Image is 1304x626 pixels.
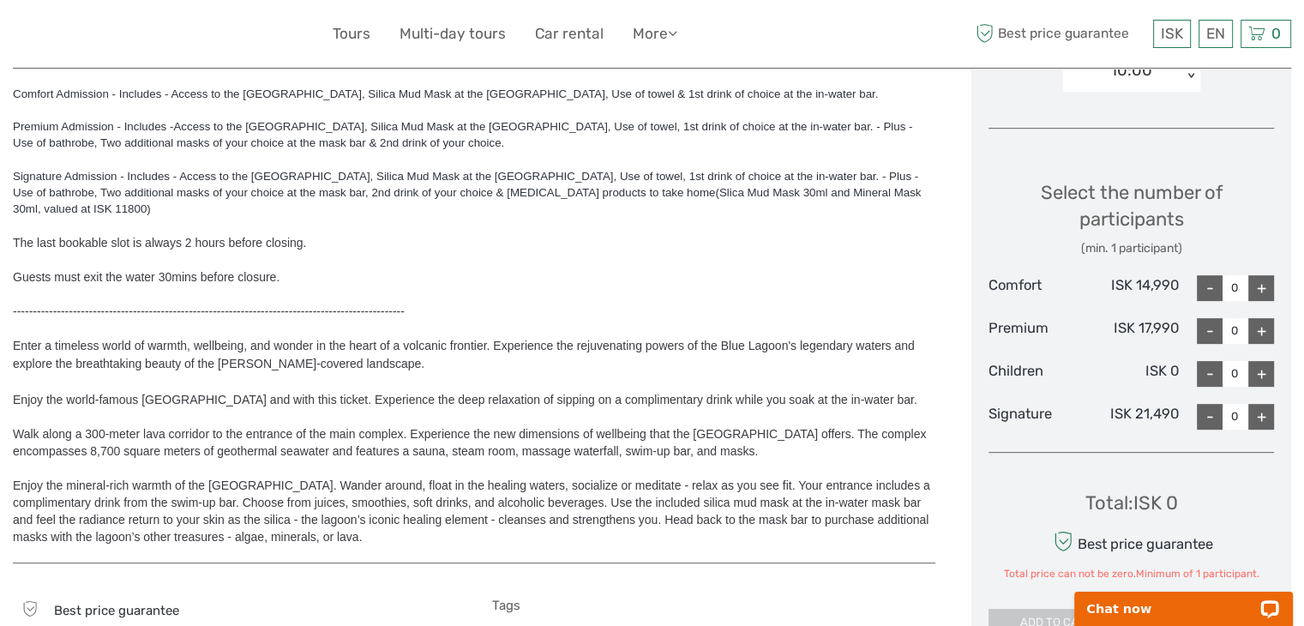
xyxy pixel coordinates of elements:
[1184,62,1199,80] div: < >
[989,318,1084,344] div: Premium
[13,479,930,544] span: Enjoy the mineral-rich warmth of the [GEOGRAPHIC_DATA]. Wander around, float in the healing water...
[400,21,506,46] a: Multi-day tours
[989,240,1274,257] div: (min. 1 participant)
[13,320,935,370] span: Enter a timeless world of warmth, wellbeing, and wonder in the heart of a volcanic frontier. Expe...
[1085,490,1178,516] div: Total : ISK 0
[13,13,100,55] img: 632-1a1f61c2-ab70-46c5-a88f-57c82c74ba0d_logo_small.jpg
[1084,404,1179,430] div: ISK 21,490
[1049,527,1213,557] div: Best price guarantee
[1248,275,1274,301] div: +
[13,170,921,215] span: Access to the [GEOGRAPHIC_DATA], Silica Mud Mask at the [GEOGRAPHIC_DATA], Use of towel, 1st drin...
[1161,25,1183,42] span: ISK
[13,170,177,183] span: Signature Admission - Includes -
[971,20,1149,48] span: Best price guarantee
[1197,404,1223,430] div: -
[13,427,926,458] span: Walk along a 300-meter lava corridor to the entrance of the main complex. Experience the new dime...
[13,393,917,406] span: Enjoy the world-famous [GEOGRAPHIC_DATA] and with this ticket. Experience the deep relaxation of ...
[1197,318,1223,344] div: -
[1084,361,1179,387] div: ISK 0
[1197,361,1223,387] div: -
[1248,361,1274,387] div: +
[13,120,912,149] span: Access to the [GEOGRAPHIC_DATA], Silica Mud Mask at the [GEOGRAPHIC_DATA], Use of towel, 1st drin...
[989,275,1084,301] div: Comfort
[989,361,1084,387] div: Children
[54,603,179,618] span: Best price guarantee
[1269,25,1283,42] span: 0
[1004,567,1259,581] div: Total price can not be zero.Minimum of 1 participant.
[13,86,935,102] div: Comfort Admission - Includes - Access to the [GEOGRAPHIC_DATA], Silica Mud Mask at the [GEOGRAPHI...
[13,236,306,250] span: The last bookable slot is always 2 hours before closing.
[535,21,604,46] a: Car rental
[1084,318,1179,344] div: ISK 17,990
[1110,59,1152,81] div: 10:00
[1248,404,1274,430] div: +
[1248,318,1274,344] div: +
[1199,20,1233,48] div: EN
[1084,275,1179,301] div: ISK 14,990
[1197,275,1223,301] div: -
[13,118,935,151] div: Premium Admission - Includes -
[989,179,1274,257] div: Select the number of participants
[13,304,405,318] span: --------------------------------------------------------------------------------------------------
[333,21,370,46] a: Tours
[1063,572,1304,626] iframe: LiveChat chat widget
[13,270,279,284] span: Guests must exit the water 30mins before closure.
[492,598,935,613] h5: Tags
[989,404,1084,430] div: Signature
[633,21,677,46] a: More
